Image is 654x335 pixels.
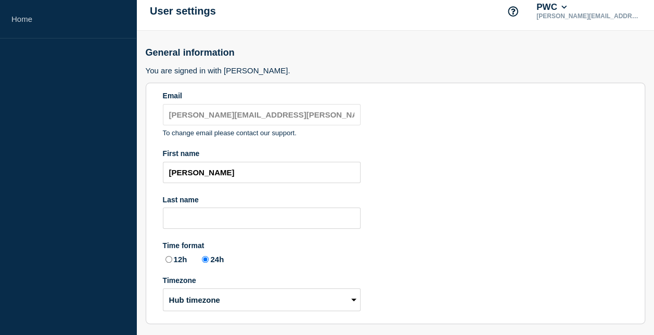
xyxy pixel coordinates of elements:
p: [PERSON_NAME][EMAIL_ADDRESS][PERSON_NAME][DOMAIN_NAME] [534,12,643,20]
input: 24h [202,256,209,263]
h3: You are signed in with [PERSON_NAME]. [146,66,645,75]
label: 12h [163,254,187,264]
input: First name [163,162,361,183]
div: Email [163,92,361,100]
input: 12h [165,256,172,263]
h1: User settings [150,5,216,17]
input: Last name [163,208,361,229]
div: Last name [163,196,361,204]
button: Support [502,1,524,22]
div: Timezone [163,276,361,285]
label: 24h [199,254,224,264]
div: First name [163,149,361,158]
p: To change email please contact our support. [163,129,361,137]
h2: General information [146,47,645,58]
button: PWC [534,2,569,12]
div: Time format [163,241,361,250]
input: Email [163,104,361,125]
